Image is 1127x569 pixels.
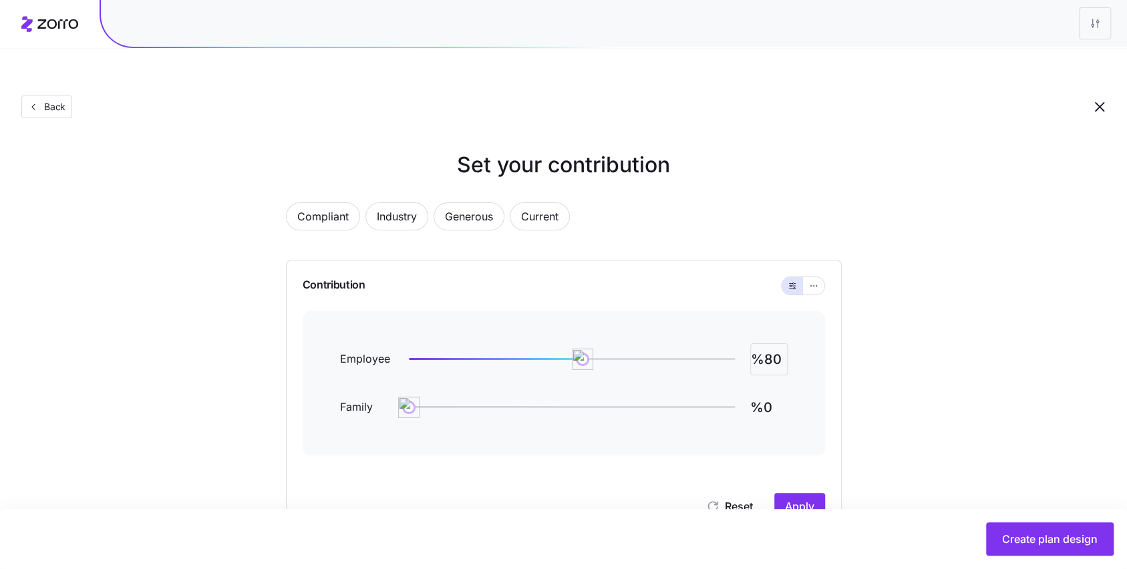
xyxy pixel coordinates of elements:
[986,522,1114,556] button: Create plan design
[21,96,72,118] button: Back
[510,202,570,230] button: Current
[725,498,753,514] span: Reset
[695,493,764,520] button: Reset
[785,498,814,514] span: Apply
[365,202,428,230] button: Industry
[303,276,365,295] span: Contribution
[297,203,349,230] span: Compliant
[39,100,65,114] span: Back
[1002,531,1098,547] span: Create plan design
[398,397,420,418] img: ai-icon.png
[445,203,493,230] span: Generous
[286,202,360,230] button: Compliant
[340,399,393,415] span: Family
[774,493,825,520] button: Apply
[521,203,558,230] span: Current
[377,203,417,230] span: Industry
[232,149,895,181] h1: Set your contribution
[340,351,393,367] span: Employee
[572,349,593,370] img: ai-icon.png
[434,202,504,230] button: Generous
